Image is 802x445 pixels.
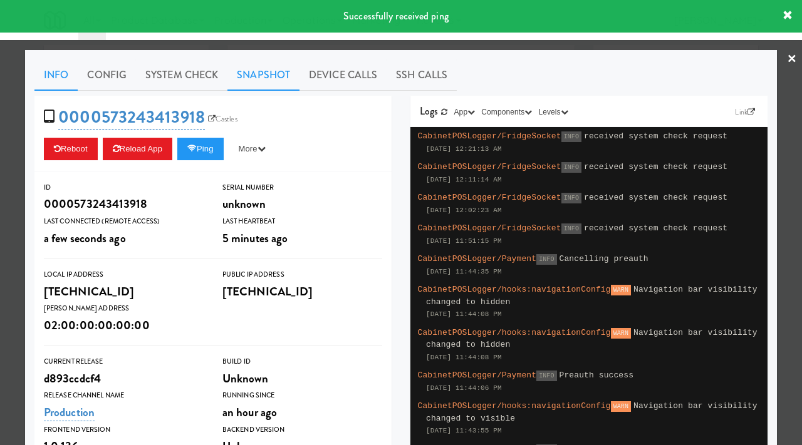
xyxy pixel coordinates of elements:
[426,401,758,423] span: Navigation bar visibility changed to visible
[44,404,95,421] a: Production
[451,106,479,118] button: App
[787,40,797,79] a: ×
[611,401,631,412] span: WARN
[536,371,556,381] span: INFO
[222,281,382,302] div: [TECHNICAL_ID]
[426,145,502,153] span: [DATE] 12:21:13 AM
[205,113,241,125] a: Castles
[584,193,727,202] span: received system check request
[611,328,631,339] span: WARN
[136,59,227,91] a: System Check
[78,59,136,91] a: Config
[44,215,204,228] div: Last Connected (Remote Access)
[222,182,382,194] div: Serial Number
[44,355,204,368] div: Current Release
[58,105,205,130] a: 0000573243413918
[44,138,98,160] button: Reboot
[227,59,299,91] a: Snapshot
[561,131,581,142] span: INFO
[418,254,537,263] span: CabinetPOSLogger/Payment
[426,207,502,214] span: [DATE] 12:02:23 AM
[732,106,758,118] a: Link
[222,215,382,228] div: Last Heartbeat
[299,59,387,91] a: Device Calls
[418,131,561,141] span: CabinetPOSLogger/FridgeSocket
[44,389,204,402] div: Release Channel Name
[222,355,382,368] div: Build Id
[536,254,556,265] span: INFO
[222,230,288,247] span: 5 minutes ago
[222,193,382,215] div: unknown
[478,106,535,118] button: Components
[535,106,571,118] button: Levels
[561,162,581,173] span: INFO
[387,59,457,91] a: SSH Calls
[44,315,204,336] div: 02:00:00:00:00:00
[418,193,561,202] span: CabinetPOSLogger/FridgeSocket
[177,138,224,160] button: Ping
[611,285,631,295] span: WARN
[103,138,172,160] button: Reload App
[584,131,727,141] span: received system check request
[561,193,581,203] span: INFO
[426,328,758,350] span: Navigation bar visibility changed to hidden
[426,354,502,361] span: [DATE] 11:44:08 PM
[222,389,382,402] div: Running Since
[426,237,502,245] span: [DATE] 11:51:15 PM
[44,302,204,315] div: [PERSON_NAME] Address
[418,162,561,171] span: CabinetPOSLogger/FridgeSocket
[426,176,502,183] span: [DATE] 12:11:14 AM
[34,59,78,91] a: Info
[418,223,561,233] span: CabinetPOSLogger/FridgeSocket
[426,427,502,434] span: [DATE] 11:43:55 PM
[44,230,126,247] span: a few seconds ago
[44,193,204,215] div: 0000573243413918
[418,371,537,380] span: CabinetPOSLogger/Payment
[426,310,502,318] span: [DATE] 11:44:08 PM
[426,384,502,392] span: [DATE] 11:44:06 PM
[44,424,204,436] div: Frontend Version
[420,104,438,118] span: Logs
[584,223,727,233] span: received system check request
[44,368,204,389] div: d893ccdcf4
[426,268,502,275] span: [DATE] 11:44:35 PM
[418,328,611,337] span: CabinetPOSLogger/hooks:navigationConfig
[343,9,449,23] span: Successfully received ping
[426,285,758,307] span: Navigation bar visibility changed to hidden
[44,182,204,194] div: ID
[561,223,581,234] span: INFO
[44,269,204,281] div: Local IP Address
[418,401,611,411] span: CabinetPOSLogger/hooks:navigationConfig
[222,368,382,389] div: Unknown
[584,162,727,171] span: received system check request
[222,424,382,436] div: Backend Version
[44,281,204,302] div: [TECHNICAL_ID]
[418,285,611,294] span: CabinetPOSLogger/hooks:navigationConfig
[222,269,382,281] div: Public IP Address
[229,138,276,160] button: More
[222,404,277,421] span: an hour ago
[560,254,648,263] span: Cancelling preauth
[560,371,634,380] span: Preauth success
